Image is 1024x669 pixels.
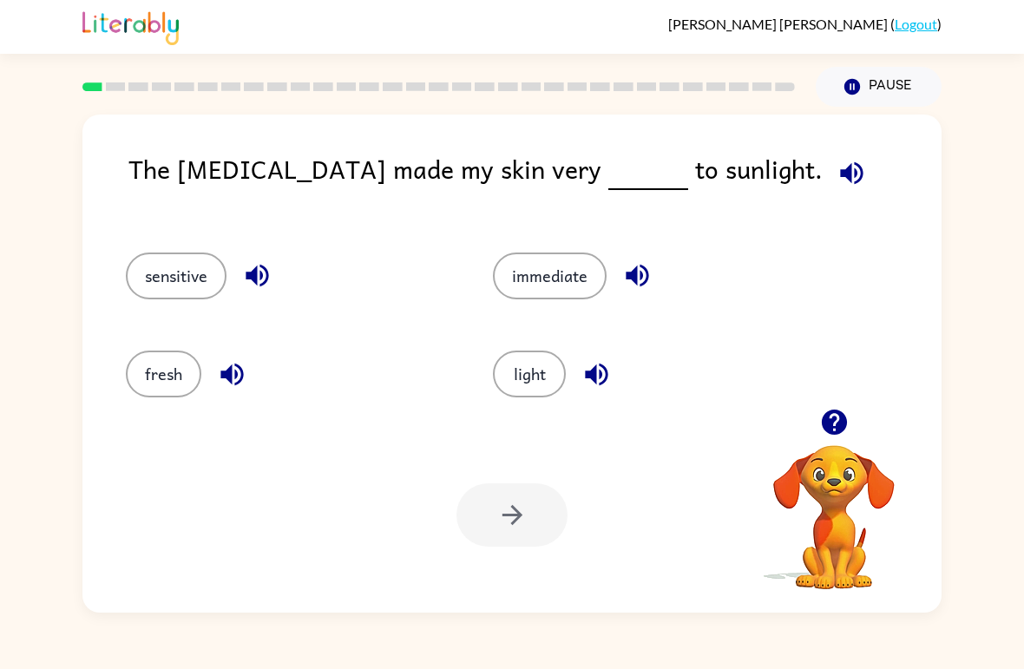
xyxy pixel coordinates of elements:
[668,16,942,32] div: ( )
[747,418,921,592] video: Your browser must support playing .mp4 files to use Literably. Please try using another browser.
[126,351,201,397] button: fresh
[493,253,607,299] button: immediate
[668,16,890,32] span: [PERSON_NAME] [PERSON_NAME]
[126,253,226,299] button: sensitive
[895,16,937,32] a: Logout
[128,149,942,218] div: The [MEDICAL_DATA] made my skin very to sunlight.
[816,67,942,107] button: Pause
[82,7,179,45] img: Literably
[493,351,566,397] button: light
